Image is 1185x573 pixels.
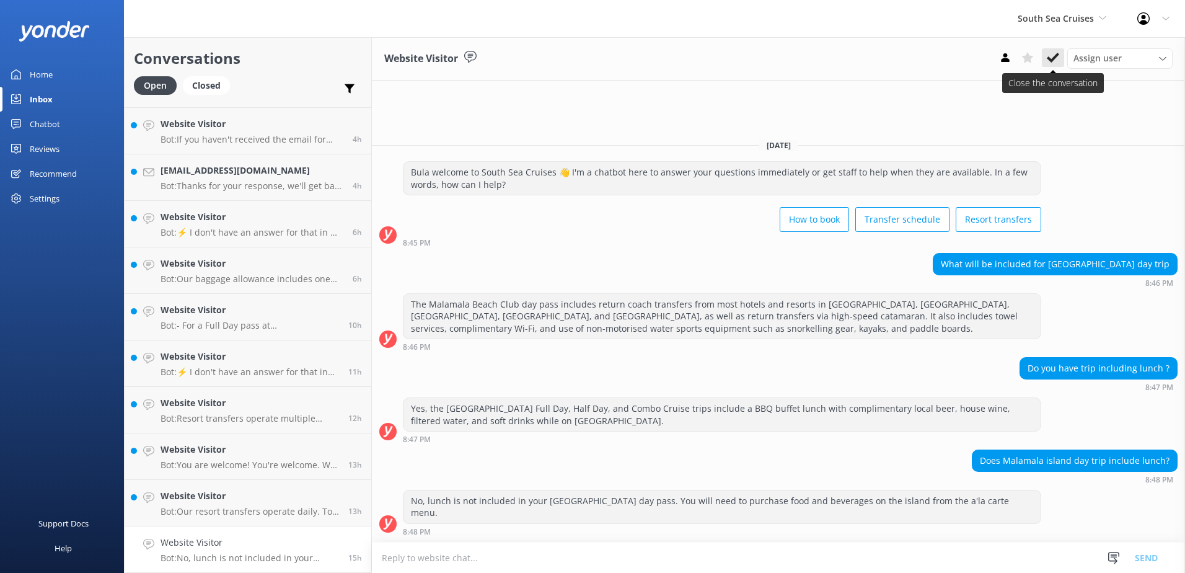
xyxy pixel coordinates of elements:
p: Bot: ⚡ I don't have an answer for that in my knowledge base. Please try and rephrase your questio... [161,227,343,238]
p: Bot: Our baggage allowance includes one carry-on bag weighing up to 7kg (15lbs) and a standard it... [161,273,343,285]
h4: Website Visitor [161,117,343,131]
strong: 8:47 PM [1145,384,1173,391]
strong: 8:46 PM [1145,280,1173,287]
strong: 8:48 PM [403,528,431,536]
div: Yes, the [GEOGRAPHIC_DATA] Full Day, Half Day, and Combo Cruise trips include a BBQ buffet lunch ... [403,398,1041,431]
p: Bot: Resort transfers operate multiple times a day, every day, departing from [GEOGRAPHIC_DATA] a... [161,413,339,424]
div: Sep 14 2025 08:46pm (UTC +12:00) Pacific/Auckland [933,278,1178,287]
a: Website VisitorBot:⚡ I don't have an answer for that in my knowledge base. Please try and rephras... [125,201,371,247]
span: Sep 15 2025 07:15am (UTC +12:00) Pacific/Auckland [353,134,362,144]
a: [EMAIL_ADDRESS][DOMAIN_NAME]Bot:Thanks for your response, we'll get back to you as soon as we can... [125,154,371,201]
span: Sep 15 2025 01:54am (UTC +12:00) Pacific/Auckland [348,320,362,331]
div: No, lunch is not included in your [GEOGRAPHIC_DATA] day pass. You will need to purchase food and ... [403,491,1041,523]
h4: Website Visitor [161,396,339,410]
span: Sep 14 2025 11:38pm (UTC +12:00) Pacific/Auckland [348,413,362,424]
div: Sep 14 2025 08:45pm (UTC +12:00) Pacific/Auckland [403,238,1041,247]
span: Sep 14 2025 10:10pm (UTC +12:00) Pacific/Auckland [348,460,362,470]
div: Reviews [30,136,59,161]
h4: Website Visitor [161,257,343,270]
h4: Website Visitor [161,303,339,317]
p: Bot: You are welcome! You're welcome. We hope to see you soon! [161,460,339,471]
h3: Website Visitor [384,51,458,67]
a: Open [134,78,183,92]
span: Assign user [1073,51,1122,65]
span: Sep 15 2025 07:13am (UTC +12:00) Pacific/Auckland [353,180,362,191]
a: Website VisitorBot:- For a Full Day pass at [GEOGRAPHIC_DATA], adults are charged $245 and childr... [125,294,371,340]
div: Sep 14 2025 08:48pm (UTC +12:00) Pacific/Auckland [403,527,1041,536]
span: Sep 15 2025 05:46am (UTC +12:00) Pacific/Auckland [353,227,362,238]
h2: Conversations [134,47,362,70]
a: Website VisitorBot:If you haven't received the email for online check-in, please contact us direc... [125,108,371,154]
a: Website VisitorBot:Resort transfers operate multiple times a day, every day, departing from [GEOG... [125,387,371,433]
img: yonder-white-logo.png [19,21,90,42]
span: Sep 14 2025 08:48pm (UTC +12:00) Pacific/Auckland [348,553,362,563]
p: Bot: Thanks for your response, we'll get back to you as soon as we can during opening hours. [161,180,343,192]
p: Bot: Our resort transfers operate daily. To view the resort transfer schedule, please visit [URL]... [161,506,339,517]
div: Home [30,62,53,87]
span: Sep 14 2025 11:56pm (UTC +12:00) Pacific/Auckland [348,366,362,377]
a: Website VisitorBot:You are welcome! You're welcome. We hope to see you soon!13h [125,433,371,480]
h4: Website Visitor [161,489,339,503]
button: Transfer schedule [855,207,949,232]
strong: 8:48 PM [1145,476,1173,484]
button: Resort transfers [956,207,1041,232]
div: Help [55,536,72,561]
h4: Website Visitor [161,350,339,363]
div: Settings [30,186,59,211]
span: Sep 14 2025 09:59pm (UTC +12:00) Pacific/Auckland [348,506,362,517]
div: Chatbot [30,112,60,136]
a: Website VisitorBot:Our baggage allowance includes one carry-on bag weighing up to 7kg (15lbs) and... [125,247,371,294]
a: Closed [183,78,236,92]
span: Sep 15 2025 05:08am (UTC +12:00) Pacific/Auckland [353,273,362,284]
button: How to book [780,207,849,232]
div: Recommend [30,161,77,186]
div: The Malamala Beach Club day pass includes return coach transfers from most hotels and resorts in ... [403,294,1041,339]
div: Sep 14 2025 08:47pm (UTC +12:00) Pacific/Auckland [403,435,1041,443]
p: Bot: If you haven't received the email for online check-in, please contact us directly at [EMAIL_... [161,134,343,145]
div: Support Docs [38,511,89,536]
h4: Website Visitor [161,443,339,456]
strong: 8:45 PM [403,239,431,247]
div: Open [134,76,177,95]
strong: 8:47 PM [403,436,431,443]
div: Does Malamala island day trip include lunch? [972,450,1177,471]
p: Bot: - For a Full Day pass at [GEOGRAPHIC_DATA], adults are charged $245 and children (5-15 years... [161,320,339,331]
div: Do you have trip including lunch ? [1020,358,1177,379]
div: Closed [183,76,230,95]
span: [DATE] [759,140,798,151]
h4: [EMAIL_ADDRESS][DOMAIN_NAME] [161,164,343,177]
strong: 8:46 PM [403,344,431,351]
span: South Sea Cruises [1018,12,1094,24]
div: What will be included for [GEOGRAPHIC_DATA] day trip [933,254,1177,275]
div: Inbox [30,87,53,112]
p: Bot: No, lunch is not included in your [GEOGRAPHIC_DATA] day pass. You will need to purchase food... [161,553,339,564]
a: Website VisitorBot:⚡ I don't have an answer for that in my knowledge base. Please try and rephras... [125,340,371,387]
p: Bot: ⚡ I don't have an answer for that in my knowledge base. Please try and rephrase your questio... [161,366,339,378]
div: Sep 14 2025 08:48pm (UTC +12:00) Pacific/Auckland [972,475,1178,484]
a: Website VisitorBot:Our resort transfers operate daily. To view the resort transfer schedule, plea... [125,480,371,526]
a: Website VisitorBot:No, lunch is not included in your [GEOGRAPHIC_DATA] day pass. You will need to... [125,526,371,573]
div: Assign User [1067,48,1173,68]
h4: Website Visitor [161,210,343,224]
h4: Website Visitor [161,536,339,549]
div: Sep 14 2025 08:46pm (UTC +12:00) Pacific/Auckland [403,342,1041,351]
div: Sep 14 2025 08:47pm (UTC +12:00) Pacific/Auckland [1020,383,1178,391]
div: Bula welcome to South Sea Cruises 👋 I'm a chatbot here to answer your questions immediately or ge... [403,162,1041,195]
